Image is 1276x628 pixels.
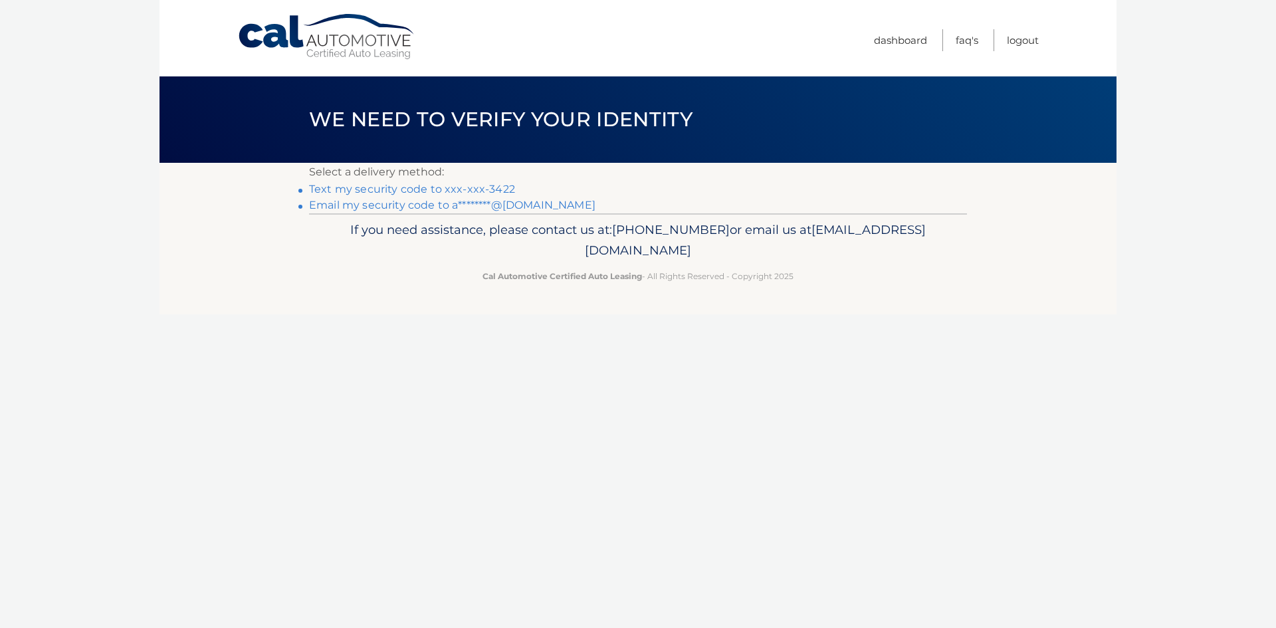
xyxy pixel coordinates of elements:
[318,219,958,262] p: If you need assistance, please contact us at: or email us at
[237,13,417,60] a: Cal Automotive
[482,271,642,281] strong: Cal Automotive Certified Auto Leasing
[309,199,595,211] a: Email my security code to a********@[DOMAIN_NAME]
[309,107,692,132] span: We need to verify your identity
[1007,29,1039,51] a: Logout
[612,222,730,237] span: [PHONE_NUMBER]
[309,163,967,181] p: Select a delivery method:
[309,183,515,195] a: Text my security code to xxx-xxx-3422
[874,29,927,51] a: Dashboard
[956,29,978,51] a: FAQ's
[318,269,958,283] p: - All Rights Reserved - Copyright 2025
